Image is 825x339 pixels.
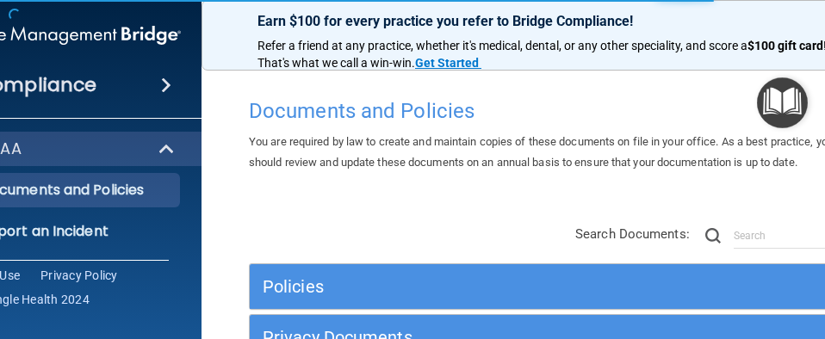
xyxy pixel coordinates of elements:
a: Privacy Policy [40,267,118,284]
strong: Get Started [415,56,479,70]
h5: Policies [263,277,688,296]
span: Search Documents: [575,226,690,242]
a: Get Started [415,56,481,70]
span: Refer a friend at any practice, whether it's medical, dental, or any other speciality, and score a [257,39,747,52]
button: Open Resource Center [757,77,808,128]
strong: $100 gift card [747,39,823,52]
img: ic-search.3b580494.png [705,228,721,243]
